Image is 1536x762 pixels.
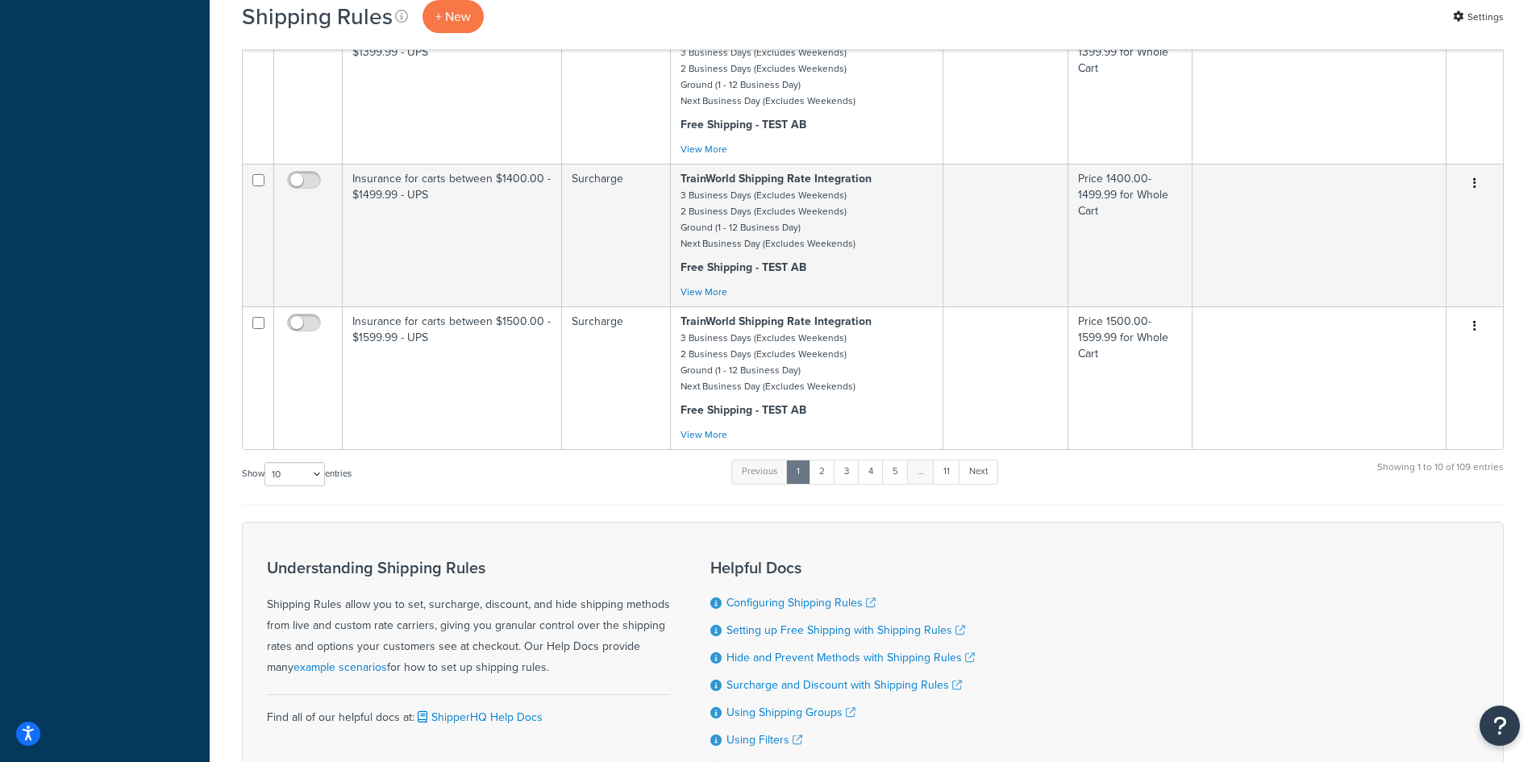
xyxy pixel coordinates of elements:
[242,462,352,486] label: Show entries
[267,559,670,577] h3: Understanding Shipping Rules
[726,622,965,639] a: Setting up Free Shipping with Shipping Rules
[1480,706,1520,746] button: Open Resource Center
[681,285,727,299] a: View More
[1068,164,1193,306] td: Price 1400.00-1499.99 for Whole Cart
[242,1,393,32] h1: Shipping Rules
[414,709,543,726] a: ShipperHQ Help Docs
[681,45,855,108] small: 3 Business Days (Excludes Weekends) 2 Business Days (Excludes Weekends) Ground (1 - 12 Business D...
[681,402,806,418] strong: Free Shipping - TEST AB
[681,170,872,187] strong: TrainWorld Shipping Rate Integration
[834,460,860,484] a: 3
[681,313,872,330] strong: TrainWorld Shipping Rate Integration
[562,306,671,449] td: Surcharge
[726,594,876,611] a: Configuring Shipping Rules
[562,164,671,306] td: Surcharge
[267,559,670,678] div: Shipping Rules allow you to set, surcharge, discount, and hide shipping methods from live and cus...
[786,460,810,484] a: 1
[681,427,727,442] a: View More
[1068,306,1193,449] td: Price 1500.00-1599.99 for Whole Cart
[293,659,387,676] a: example scenarios
[1377,458,1504,493] div: Showing 1 to 10 of 109 entries
[267,694,670,728] div: Find all of our helpful docs at:
[882,460,909,484] a: 5
[681,188,855,251] small: 3 Business Days (Excludes Weekends) 2 Business Days (Excludes Weekends) Ground (1 - 12 Business D...
[809,460,835,484] a: 2
[959,460,998,484] a: Next
[562,21,671,164] td: Surcharge
[681,142,727,156] a: View More
[1068,21,1193,164] td: Price 1300.00-1399.99 for Whole Cart
[343,306,562,449] td: Insurance for carts between $1500.00 - $1599.99 - UPS
[264,462,325,486] select: Showentries
[726,731,802,748] a: Using Filters
[858,460,884,484] a: 4
[343,21,562,164] td: Insurance for carts between $1300.00 - $1399.99 - UPS
[726,704,855,721] a: Using Shipping Groups
[1453,6,1504,28] a: Settings
[731,460,788,484] a: Previous
[933,460,960,484] a: 11
[681,116,806,133] strong: Free Shipping - TEST AB
[681,259,806,276] strong: Free Shipping - TEST AB
[343,164,562,306] td: Insurance for carts between $1400.00 - $1499.99 - UPS
[681,331,855,393] small: 3 Business Days (Excludes Weekends) 2 Business Days (Excludes Weekends) Ground (1 - 12 Business D...
[726,649,975,666] a: Hide and Prevent Methods with Shipping Rules
[710,559,975,577] h3: Helpful Docs
[726,677,962,693] a: Surcharge and Discount with Shipping Rules
[907,460,935,484] a: …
